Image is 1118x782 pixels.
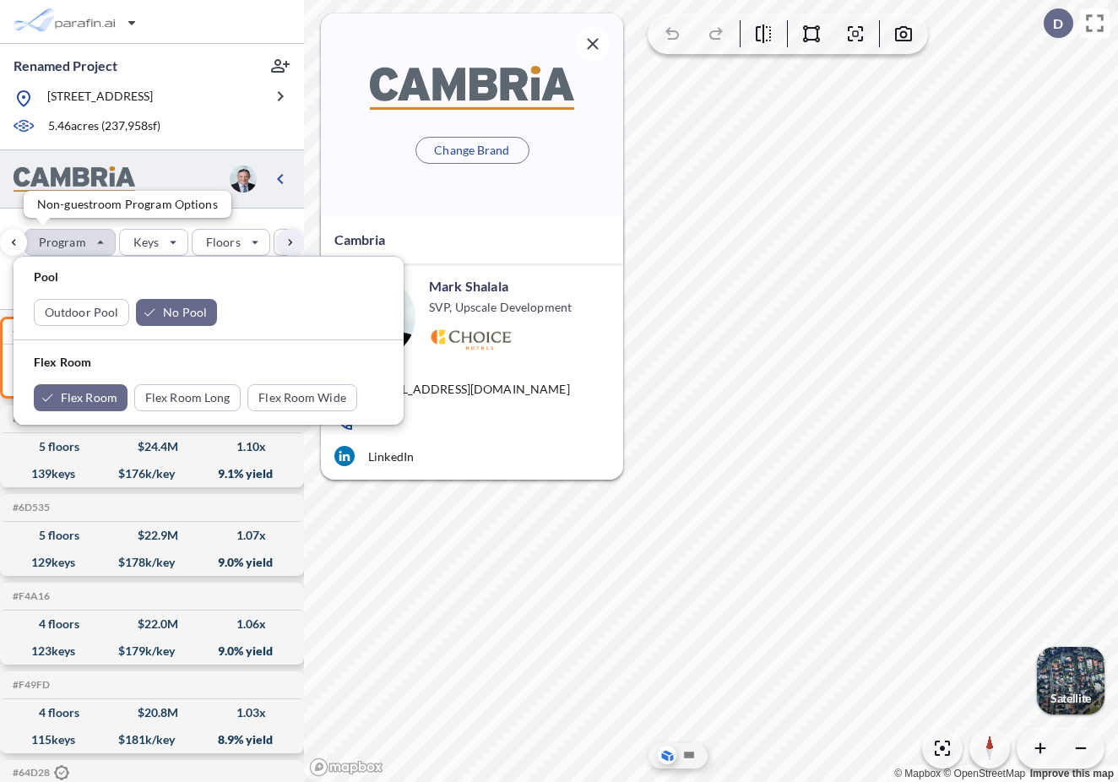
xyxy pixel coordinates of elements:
p: Flex Room Wide [258,389,345,406]
p: Non-guestroom Program Options [37,198,218,211]
p: Mark Shalala [429,277,508,296]
p: 5.46 acres ( 237,958 sf) [48,117,160,136]
button: No Pool [136,299,217,326]
p: Outdoor Pool [45,304,118,321]
p: [STREET_ADDRESS] [47,88,153,109]
h5: Click to copy the code [9,766,69,781]
p: Keys [133,234,159,251]
a: [EMAIL_ADDRESS][DOMAIN_NAME] [334,378,610,399]
p: Cambria [334,230,385,250]
button: Outdoor Pool [34,299,129,326]
p: Flex Room [61,389,117,406]
button: Change Brand [415,137,529,164]
p: [EMAIL_ADDRESS][DOMAIN_NAME] [368,382,570,396]
p: Satellite [1050,692,1091,705]
p: LinkedIn [368,449,414,464]
a: Mapbox [894,768,941,779]
a: Mapbox homepage [309,758,383,777]
h5: Click to copy the code [9,502,50,513]
img: BrandImage [370,66,574,110]
p: D [1053,16,1063,31]
h5: Click to copy the code [9,679,50,691]
button: Flex Room Wide [247,384,356,411]
p: Floors [206,234,241,251]
p: Pool [34,269,383,285]
img: Logo [429,329,513,350]
a: LinkedIn [334,446,610,466]
button: Switcher ImageSatellite [1037,647,1104,714]
p: No Pool [163,304,207,321]
h5: Click to copy the code [9,413,50,425]
p: SVP, Upscale Development [429,299,572,316]
a: Improve this map [1030,768,1114,779]
button: Keys [119,229,188,256]
h5: Click to copy the code [9,590,50,602]
img: BrandImage [14,166,135,193]
img: Switcher Image [1037,647,1104,714]
button: Height [274,229,354,256]
button: Floors [192,229,270,256]
p: Flex Room Long [145,389,230,406]
a: OpenStreetMap [943,768,1025,779]
button: Program [24,229,116,256]
button: Flex Room [34,384,128,411]
button: Flex Room Long [134,384,241,411]
p: Renamed Project [14,57,117,75]
button: Site Plan [680,746,698,764]
h5: Click to copy the code [9,324,50,336]
img: user logo [230,166,257,193]
p: Change Brand [434,142,509,159]
button: Aerial View [658,746,676,764]
p: Flex Room [34,354,383,371]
